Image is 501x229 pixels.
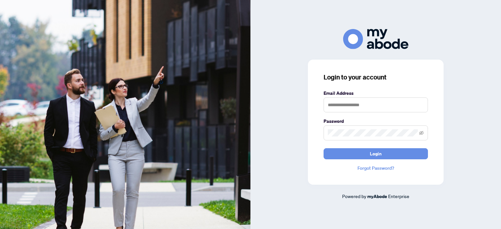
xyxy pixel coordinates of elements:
[388,193,409,199] span: Enterprise
[367,193,387,200] a: myAbode
[324,118,428,125] label: Password
[324,165,428,172] a: Forgot Password?
[342,193,366,199] span: Powered by
[419,131,424,135] span: eye-invisible
[343,29,408,49] img: ma-logo
[324,73,428,82] h3: Login to your account
[324,90,428,97] label: Email Address
[324,148,428,159] button: Login
[370,149,382,159] span: Login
